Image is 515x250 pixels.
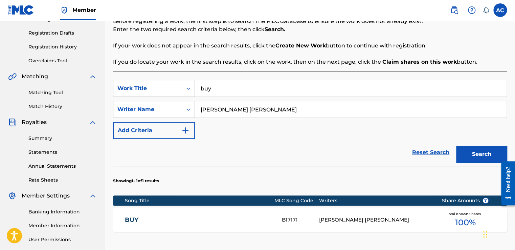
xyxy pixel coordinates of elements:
img: Matching [8,72,17,81]
iframe: Chat Widget [481,217,515,250]
div: B17171 [282,216,319,224]
a: User Permissions [28,236,97,243]
a: Matching Tool [28,89,97,96]
a: Registration History [28,43,97,50]
a: Summary [28,135,97,142]
span: ? [483,198,488,203]
form: Search Form [113,80,507,166]
img: Royalties [8,118,16,126]
div: Drag [483,224,487,245]
a: Statements [28,149,97,156]
span: 100 % [455,216,475,229]
button: Search [456,146,507,163]
img: Top Rightsholder [60,6,68,14]
span: Matching [22,72,48,81]
a: Rate Sheets [28,176,97,184]
img: help [468,6,476,14]
a: Public Search [447,3,461,17]
a: Member Information [28,222,97,229]
a: Banking Information [28,208,97,215]
img: expand [89,192,97,200]
a: Annual Statements [28,163,97,170]
img: expand [89,118,97,126]
a: Overclaims Tool [28,57,97,64]
p: Enter the two required search criteria below, then click [113,25,507,34]
img: expand [89,72,97,81]
button: Add Criteria [113,122,195,139]
div: Writer Name [117,105,178,113]
span: Total Known Shares [447,211,484,216]
img: 9d2ae6d4665cec9f34b9.svg [181,126,189,134]
p: If you do locate your work in the search results, click on the work, then on the next page, click... [113,58,507,66]
span: Share Amounts [442,197,489,204]
p: If your work does not appear in the search results, click the button to continue with registration. [113,42,507,50]
strong: Search. [265,26,285,33]
span: Member [72,6,96,14]
span: Royalties [22,118,47,126]
a: Match History [28,103,97,110]
div: Help [465,3,478,17]
p: Showing 1 - 1 of 1 results [113,178,159,184]
div: User Menu [493,3,507,17]
a: BUY [125,216,273,224]
img: Member Settings [8,192,16,200]
div: [PERSON_NAME] [PERSON_NAME] [319,216,431,224]
div: Writers [319,197,431,204]
div: Song Title [125,197,274,204]
strong: Claim shares on this work [382,59,457,65]
a: Registration Drafts [28,29,97,37]
img: MLC Logo [8,5,34,15]
div: Notifications [483,7,489,14]
img: search [450,6,458,14]
iframe: Resource Center [496,156,515,211]
p: Before registering a work, the first step is to search The MLC database to ensure the work does n... [113,17,507,25]
div: MLC Song Code [274,197,319,204]
span: Member Settings [22,192,70,200]
a: Reset Search [409,145,453,160]
div: Work Title [117,84,178,92]
strong: Create New Work [275,42,326,49]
